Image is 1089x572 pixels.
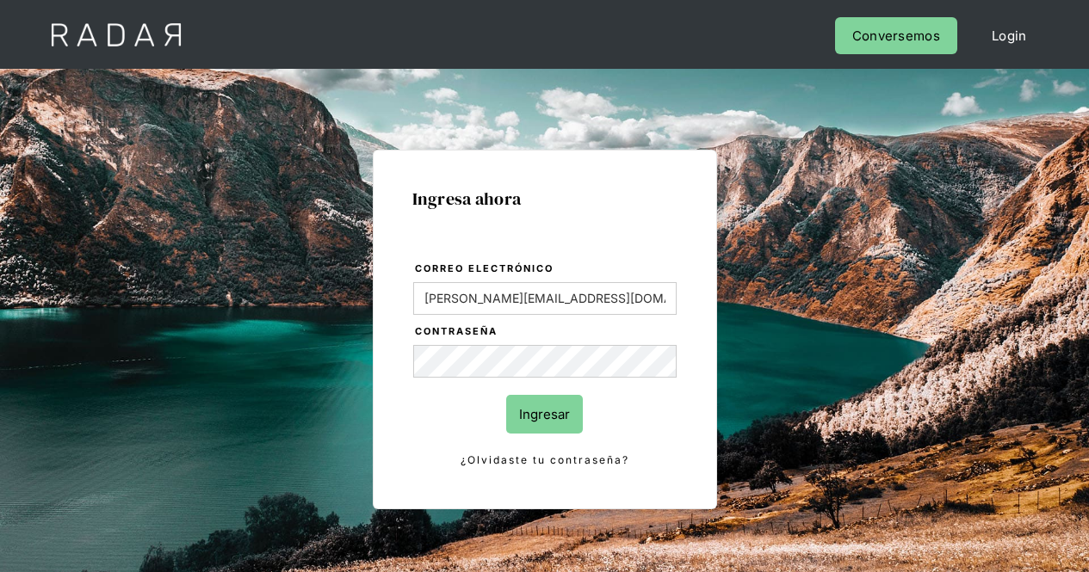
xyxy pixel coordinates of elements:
label: Contraseña [415,323,677,341]
input: Ingresar [506,395,583,434]
a: ¿Olvidaste tu contraseña? [413,451,677,470]
form: Login Form [412,260,678,470]
h1: Ingresa ahora [412,189,678,208]
input: bruce@wayne.com [413,282,677,315]
a: Login [975,17,1044,54]
a: Conversemos [835,17,957,54]
label: Correo electrónico [415,261,677,278]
